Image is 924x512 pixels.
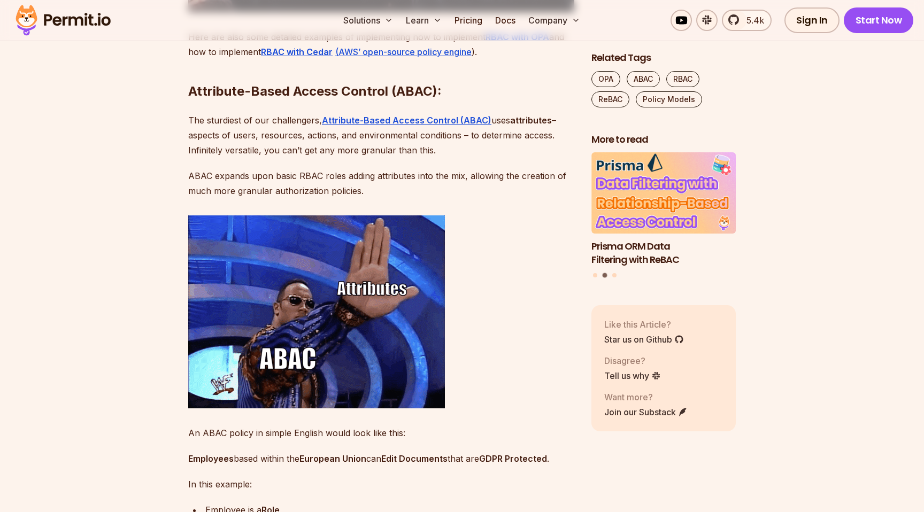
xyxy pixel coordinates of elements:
h2: Related Tags [591,51,736,65]
strong: European Union [299,453,366,464]
h2: More to read [591,133,736,146]
p: The sturdiest of our challengers, uses – aspects of users, resources, actions, and environmental ... [188,113,574,158]
p: Like this Article? [604,318,684,331]
img: Prisma ORM Data Filtering with ReBAC [591,153,736,234]
strong: GDPR Protected [479,453,547,464]
strong: attributes [510,115,552,126]
button: Go to slide 1 [593,274,597,278]
a: Pricing [450,10,487,31]
a: Join our Substack [604,406,688,418]
a: Policy Models [636,91,702,107]
button: Go to slide 3 [612,274,617,278]
a: Prisma ORM Data Filtering with ReBACPrisma ORM Data Filtering with ReBAC [591,153,736,267]
img: ezgif-3-034d82aee6.gif [188,215,445,408]
a: (AWS’ open-source policy engine [335,46,472,57]
a: Attribute-Based Access Control (ABAC) [322,115,491,126]
a: OPA [591,71,620,87]
a: Sign In [784,7,840,33]
button: Company [524,10,584,31]
p: ABAC expands upon basic RBAC roles adding attributes into the mix, allowing the creation of much ... [188,168,574,198]
a: RBAC with Cedar [261,46,333,57]
p: Want more? [604,391,688,404]
button: Go to slide 2 [603,273,607,278]
a: Docs [491,10,520,31]
p: An ABAC policy in simple English would look like this: [188,425,574,440]
p: based within the can that are . [188,451,574,466]
span: 5.4k [740,14,764,27]
a: RBAC [666,71,699,87]
a: Tell us why [604,369,661,382]
li: 2 of 3 [591,153,736,267]
strong: Employees [188,453,234,464]
h2: Attribute-Based Access Control (ABAC): [188,40,574,100]
button: Learn [402,10,446,31]
p: Disagree? [604,354,661,367]
a: Star us on Github [604,333,684,346]
p: In this example: [188,477,574,492]
img: Permit logo [11,2,115,38]
a: 5.4k [722,10,772,31]
p: Here are also some detailed examples of implementing how to implement and how to implement ). [188,29,574,59]
a: ABAC [627,71,660,87]
h3: Prisma ORM Data Filtering with ReBAC [591,240,736,267]
a: Start Now [844,7,914,33]
strong: Edit Documents [381,453,448,464]
button: Solutions [339,10,397,31]
a: ReBAC [591,91,629,107]
div: Posts [591,153,736,280]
